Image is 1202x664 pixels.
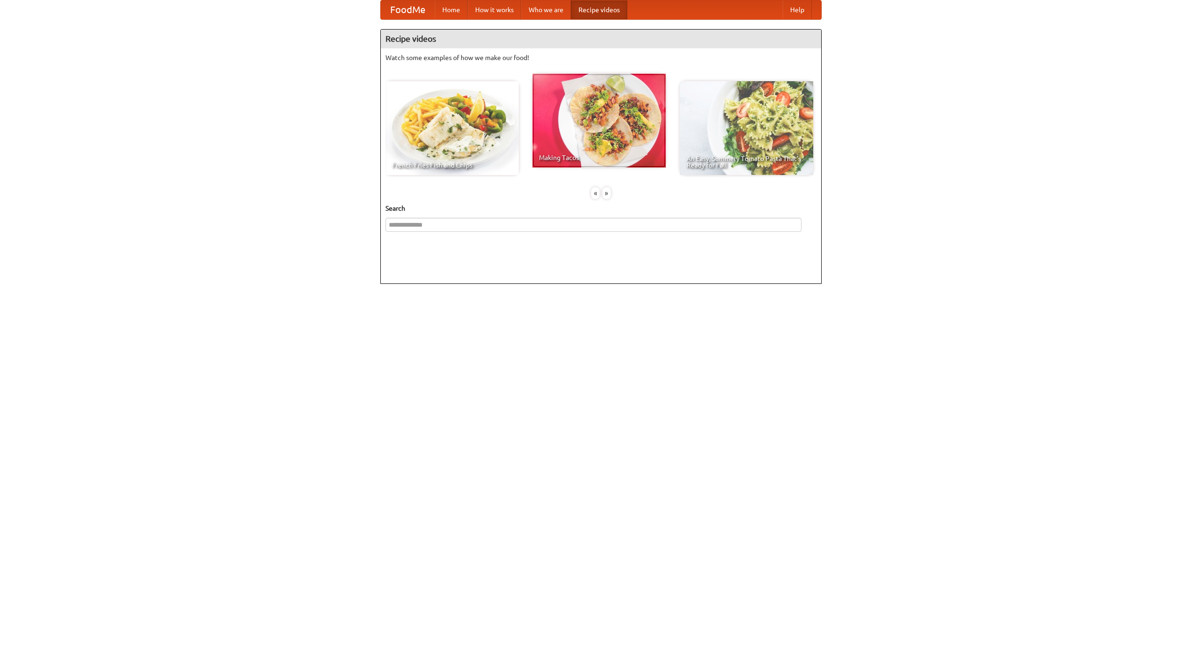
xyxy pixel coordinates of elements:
[468,0,521,19] a: How it works
[783,0,812,19] a: Help
[385,81,519,175] a: French Fries Fish and Chips
[385,204,817,213] h5: Search
[381,0,435,19] a: FoodMe
[381,30,821,48] h4: Recipe videos
[539,154,659,161] span: Making Tacos
[435,0,468,19] a: Home
[521,0,571,19] a: Who we are
[392,162,512,168] span: French Fries Fish and Chips
[385,53,817,62] p: Watch some examples of how we make our food!
[686,155,807,168] span: An Easy, Summery Tomato Pasta That's Ready for Fall
[532,74,666,168] a: Making Tacos
[602,187,611,199] div: »
[571,0,627,19] a: Recipe videos
[591,187,600,199] div: «
[680,81,813,175] a: An Easy, Summery Tomato Pasta That's Ready for Fall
